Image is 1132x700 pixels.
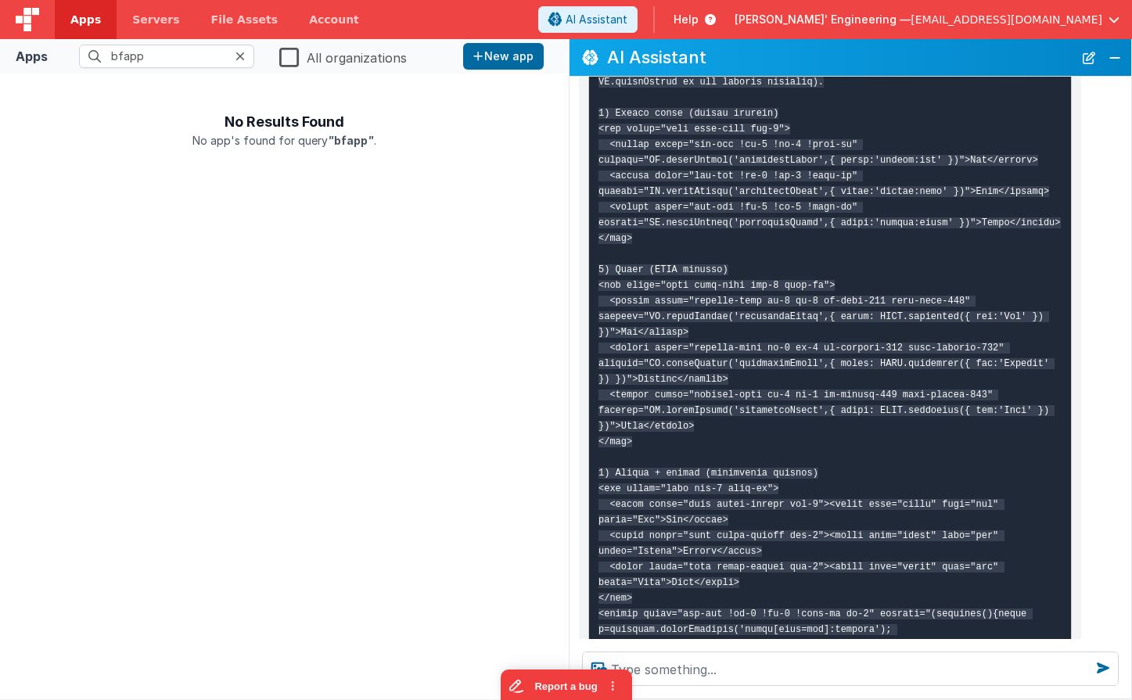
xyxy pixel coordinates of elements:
[16,47,48,66] div: Apps
[211,12,279,27] span: File Assets
[70,12,101,27] span: Apps
[279,45,407,67] label: All organizations
[674,12,699,27] span: Help
[132,12,179,27] span: Servers
[735,12,911,27] span: [PERSON_NAME]' Engineering —
[13,133,556,149] p: No app's found for query .
[368,134,374,147] i: "
[13,86,556,133] h1: No Results Found
[607,48,1073,66] h2: AI Assistant
[566,12,627,27] span: AI Assistant
[911,12,1102,27] span: [EMAIL_ADDRESS][DOMAIN_NAME]
[1105,47,1125,69] button: Close
[735,12,1119,27] button: [PERSON_NAME]' Engineering — [EMAIL_ADDRESS][DOMAIN_NAME]
[79,45,254,68] input: Search apps
[538,6,638,33] button: AI Assistant
[1078,47,1100,69] button: New Chat
[328,134,334,147] i: "
[328,134,374,147] span: bfapp
[463,43,544,70] button: New app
